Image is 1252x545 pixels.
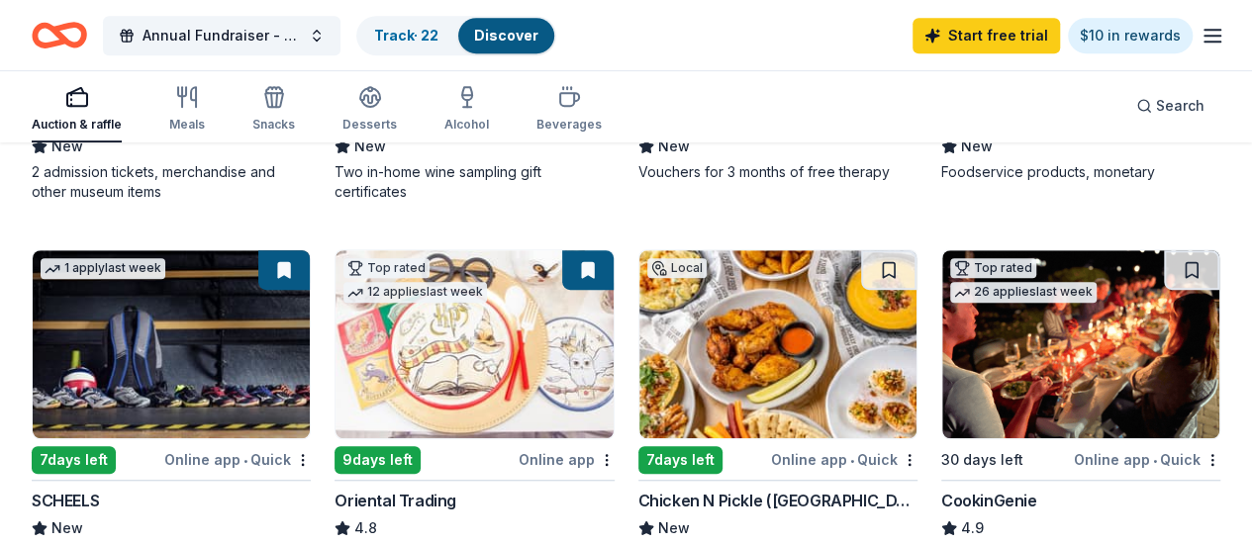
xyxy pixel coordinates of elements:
img: Image for SCHEELS [33,250,310,438]
div: 12 applies last week [343,282,487,303]
div: Desserts [342,117,397,133]
img: Image for CookinGenie [942,250,1219,438]
button: Alcohol [444,77,489,142]
div: Vouchers for 3 months of free therapy [638,162,917,182]
div: Chicken N Pickle ([GEOGRAPHIC_DATA]) [638,489,917,512]
button: Meals [169,77,205,142]
a: Discover [474,27,538,44]
div: Online app Quick [771,447,917,472]
a: Home [32,12,87,58]
div: Meals [169,117,205,133]
span: New [961,135,993,158]
button: Annual Fundraiser - School Improvements & Teacher Grants [103,16,340,55]
button: Auction & raffle [32,77,122,142]
button: Desserts [342,77,397,142]
div: Snacks [252,117,295,133]
img: Image for Oriental Trading [336,250,613,438]
div: Two in-home wine sampling gift certificates [335,162,614,202]
a: Track· 22 [374,27,438,44]
span: New [658,135,690,158]
div: 9 days left [335,446,421,474]
span: • [850,452,854,468]
div: Oriental Trading [335,489,456,512]
div: Online app [519,447,615,472]
div: 2 admission tickets, merchandise and other museum items [32,162,311,202]
div: 1 apply last week [41,258,165,279]
div: Auction & raffle [32,117,122,133]
div: 26 applies last week [950,282,1097,303]
div: Top rated [343,258,430,278]
span: 4.9 [961,516,984,540]
div: Foodservice products, monetary [941,162,1220,182]
button: Beverages [536,77,602,142]
div: 30 days left [941,448,1023,472]
div: Top rated [950,258,1036,278]
span: New [658,516,690,540]
div: Alcohol [444,117,489,133]
span: Annual Fundraiser - School Improvements & Teacher Grants [143,24,301,47]
div: 7 days left [32,446,116,474]
button: Search [1120,86,1220,126]
span: • [243,452,247,468]
span: New [51,135,83,158]
div: 7 days left [638,446,722,474]
button: Track· 22Discover [356,16,556,55]
div: Beverages [536,117,602,133]
div: CookinGenie [941,489,1037,512]
div: Online app Quick [164,447,311,472]
span: • [1153,452,1157,468]
img: Image for Chicken N Pickle (Glendale) [639,250,916,438]
div: SCHEELS [32,489,99,512]
span: Search [1156,94,1204,118]
span: 4.8 [354,516,377,540]
a: $10 in rewards [1068,18,1193,53]
button: Snacks [252,77,295,142]
span: New [51,516,83,540]
span: New [354,135,386,158]
div: Online app Quick [1074,447,1220,472]
div: Local [647,258,707,278]
a: Start free trial [913,18,1060,53]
